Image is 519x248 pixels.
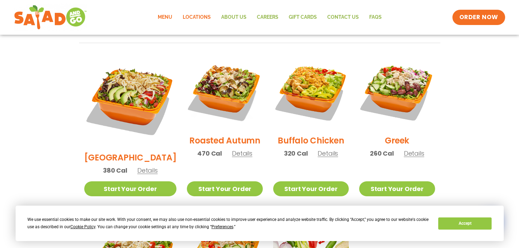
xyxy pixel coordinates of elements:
[318,149,338,158] span: Details
[197,149,222,158] span: 470 Cal
[178,9,216,25] a: Locations
[16,206,504,241] div: Cookie Consent Prompt
[187,53,262,129] img: Product photo for Roasted Autumn Salad
[103,166,127,175] span: 380 Cal
[189,134,260,147] h2: Roasted Autumn
[273,53,349,129] img: Product photo for Buffalo Chicken Salad
[404,149,424,158] span: Details
[216,9,252,25] a: About Us
[364,9,387,25] a: FAQs
[385,134,409,147] h2: Greek
[84,151,177,164] h2: [GEOGRAPHIC_DATA]
[284,9,322,25] a: GIFT CARDS
[137,166,158,175] span: Details
[278,134,344,147] h2: Buffalo Chicken
[438,217,492,230] button: Accept
[273,181,349,196] a: Start Your Order
[232,149,252,158] span: Details
[359,53,435,129] img: Product photo for Greek Salad
[370,149,394,158] span: 260 Cal
[252,9,284,25] a: Careers
[211,224,233,229] span: Preferences
[153,9,387,25] nav: Menu
[452,10,505,25] a: ORDER NOW
[153,9,178,25] a: Menu
[84,53,177,146] img: Product photo for BBQ Ranch Salad
[459,13,498,22] span: ORDER NOW
[187,181,262,196] a: Start Your Order
[84,181,177,196] a: Start Your Order
[284,149,308,158] span: 320 Cal
[70,224,95,229] span: Cookie Policy
[359,181,435,196] a: Start Your Order
[322,9,364,25] a: Contact Us
[14,3,87,31] img: new-SAG-logo-768×292
[27,216,430,231] div: We use essential cookies to make our site work. With your consent, we may also use non-essential ...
